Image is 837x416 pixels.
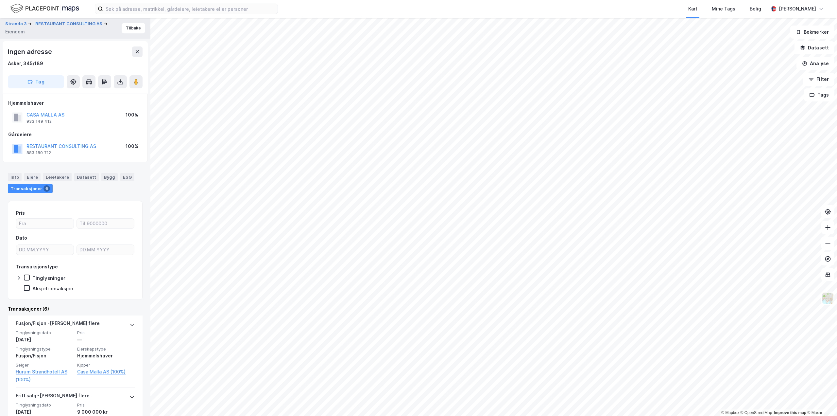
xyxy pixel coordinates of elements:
[77,368,135,376] a: Casa Malla AS (100%)
[8,75,64,88] button: Tag
[77,362,135,368] span: Kjøper
[8,305,143,313] div: Transaksjoner (6)
[8,131,142,138] div: Gårdeiere
[43,185,50,192] div: 6
[120,173,134,181] div: ESG
[26,119,52,124] div: 933 149 412
[77,219,134,228] input: Til 9000000
[8,60,43,67] div: Asker, 345/189
[712,5,735,13] div: Mine Tags
[16,245,74,255] input: DD.MM.YYYY
[16,352,73,360] div: Fusjon/Fisjon
[822,292,834,304] img: Z
[8,184,53,193] div: Transaksjoner
[10,3,79,14] img: logo.f888ab2527a4732fd821a326f86c7f29.svg
[774,410,806,415] a: Improve this map
[74,173,99,181] div: Datasett
[16,362,73,368] span: Selger
[688,5,697,13] div: Kart
[16,234,27,242] div: Dato
[32,275,65,281] div: Tinglysninger
[5,21,28,27] button: Stranda 3
[804,385,837,416] iframe: Chat Widget
[126,142,138,150] div: 100%
[16,402,73,408] span: Tinglysningsdato
[77,408,135,416] div: 9 000 000 kr
[16,392,90,402] div: Fritt salg - [PERSON_NAME] flere
[35,21,104,27] button: RESTAURANT CONSULTING AS
[721,410,739,415] a: Mapbox
[16,408,73,416] div: [DATE]
[26,150,51,155] div: 883 180 712
[8,99,142,107] div: Hjemmelshaver
[77,336,135,344] div: —
[77,352,135,360] div: Hjemmelshaver
[16,330,73,335] span: Tinglysningsdato
[16,319,100,330] div: Fusjon/Fisjon - [PERSON_NAME] flere
[103,4,278,14] input: Søk på adresse, matrikkel, gårdeiere, leietakere eller personer
[126,111,138,119] div: 100%
[101,173,118,181] div: Bygg
[24,173,41,181] div: Eiere
[803,73,834,86] button: Filter
[16,336,73,344] div: [DATE]
[796,57,834,70] button: Analyse
[741,410,772,415] a: OpenStreetMap
[804,88,834,101] button: Tags
[794,41,834,54] button: Datasett
[77,330,135,335] span: Pris
[790,26,834,39] button: Bokmerker
[32,285,73,292] div: Aksjetransaksjon
[750,5,761,13] div: Bolig
[8,46,53,57] div: Ingen adresse
[16,219,74,228] input: Fra
[8,173,22,181] div: Info
[77,245,134,255] input: DD.MM.YYYY
[16,209,25,217] div: Pris
[5,28,25,36] div: Eiendom
[43,173,72,181] div: Leietakere
[77,402,135,408] span: Pris
[779,5,816,13] div: [PERSON_NAME]
[16,346,73,352] span: Tinglysningstype
[77,346,135,352] span: Eierskapstype
[16,368,73,384] a: Hurum Strandhotell AS (100%)
[16,263,58,271] div: Transaksjonstype
[122,23,145,33] button: Tilbake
